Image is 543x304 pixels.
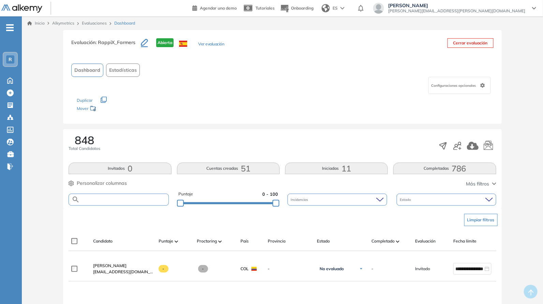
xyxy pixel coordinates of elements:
span: Personalizar columnas [77,180,127,187]
a: [PERSON_NAME] [93,263,153,269]
button: Iniciadas11 [285,163,388,174]
span: Incidencias [291,197,310,202]
span: 0 - 100 [262,191,278,197]
button: Limpiar filtros [464,214,498,226]
span: Puntaje [178,191,193,197]
button: Dashboard [71,64,103,77]
span: Candidato [93,238,113,244]
button: Personalizar columnas [69,180,127,187]
span: Evaluación [415,238,436,244]
span: Más filtros [466,180,489,188]
span: - [371,266,373,272]
span: - [159,265,168,273]
span: Puntaje [159,238,173,244]
button: Estadísticas [106,64,140,77]
span: Duplicar [77,98,92,103]
button: Invitados0 [69,163,171,174]
span: - [198,265,208,273]
div: Estado [397,194,496,206]
span: 848 [75,135,94,146]
span: [PERSON_NAME][EMAIL_ADDRESS][PERSON_NAME][DOMAIN_NAME] [388,8,525,14]
img: COL [251,267,257,271]
img: Ícono de flecha [359,267,363,271]
div: Incidencias [288,194,387,206]
span: - [268,266,311,272]
span: Onboarding [291,5,313,11]
a: Inicio [27,20,45,26]
i: - [6,27,14,28]
div: Configuraciones opcionales [428,77,491,94]
span: COL [240,266,249,272]
button: Más filtros [466,180,496,188]
button: Ver evaluación [198,41,224,48]
button: Cerrar evaluación [447,38,494,48]
span: : RappiX_Farmers [96,39,135,45]
span: Dashboard [114,20,135,26]
img: [missing "en.ARROW_ALT" translation] [175,240,178,243]
img: world [322,4,330,12]
span: Proctoring [197,238,217,244]
span: Fecha límite [453,238,476,244]
a: Evaluaciones [82,20,107,26]
span: Configuraciones opcionales [431,83,478,88]
img: Logo [1,4,42,13]
button: Completadas786 [393,163,496,174]
span: Estadísticas [109,67,137,74]
span: [EMAIL_ADDRESS][DOMAIN_NAME] [93,269,153,275]
img: [missing "en.ARROW_ALT" translation] [396,240,399,243]
span: Abierta [156,38,174,47]
span: Completado [371,238,395,244]
span: Invitado [415,266,430,272]
img: SEARCH_ALT [72,195,80,204]
span: Provincia [268,238,285,244]
span: Alkymetrics [52,20,74,26]
img: ESP [179,41,187,47]
h3: Evaluación [71,38,141,53]
span: R [9,57,12,62]
span: Estado [400,197,413,202]
img: arrow [340,7,344,10]
span: ES [333,5,338,11]
span: Agendar una demo [200,5,237,11]
div: Mover [77,103,145,115]
button: Onboarding [280,1,313,16]
a: Agendar una demo [192,3,237,12]
span: Estado [317,238,330,244]
span: País [240,238,249,244]
button: Cuentas creadas51 [177,163,280,174]
span: No evaluado [320,266,344,272]
span: [PERSON_NAME] [93,263,127,268]
span: Dashboard [74,67,100,74]
span: [PERSON_NAME] [388,3,525,8]
span: Tutoriales [255,5,275,11]
img: [missing "en.ARROW_ALT" translation] [218,240,222,243]
span: Total Candidatos [69,146,100,152]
